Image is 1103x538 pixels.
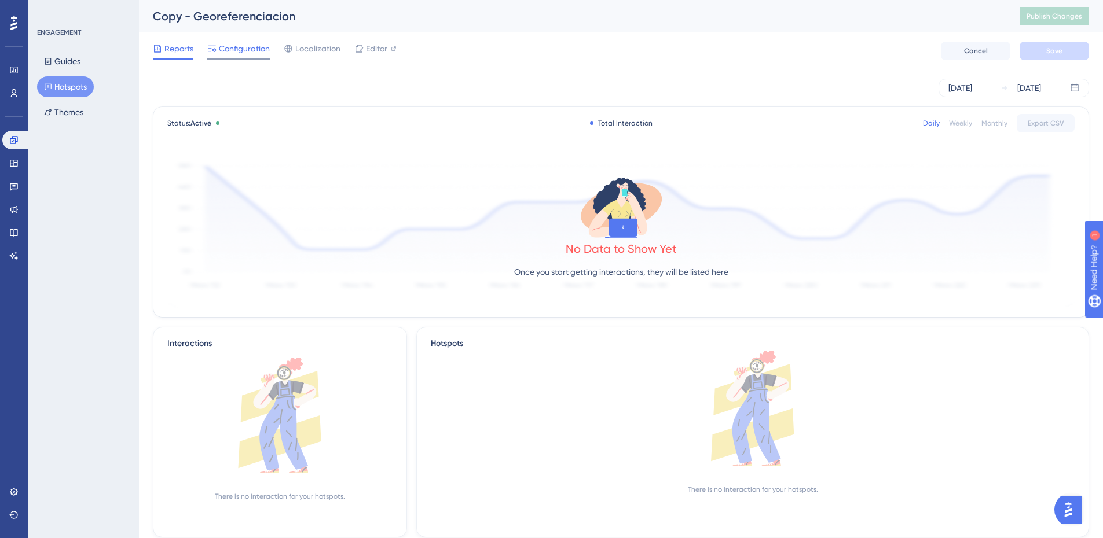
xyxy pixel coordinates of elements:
div: Daily [923,119,940,128]
button: Cancel [941,42,1010,60]
span: Localization [295,42,340,56]
span: Need Help? [27,3,72,17]
span: Reports [164,42,193,56]
iframe: UserGuiding AI Assistant Launcher [1054,492,1089,527]
span: Editor [366,42,387,56]
button: Publish Changes [1020,7,1089,25]
div: Interactions [167,337,212,351]
button: Export CSV [1017,114,1075,132]
p: Once you start getting interactions, they will be listed here [514,265,728,279]
button: Hotspots [37,76,94,97]
div: Hotspots [431,337,1075,351]
div: Total Interaction [590,119,653,128]
span: Status: [167,119,211,128]
button: Guides [37,51,87,72]
div: ENGAGEMENT [37,28,81,37]
div: Copy - Georeferenciacion [153,8,991,24]
div: No Data to Show Yet [566,241,677,257]
div: There is no interaction for your hotspots. [688,485,818,494]
button: Save [1020,42,1089,60]
div: 1 [80,6,84,15]
div: [DATE] [948,81,972,95]
span: Configuration [219,42,270,56]
div: [DATE] [1017,81,1041,95]
div: Monthly [981,119,1007,128]
span: Cancel [964,46,988,56]
div: There is no interaction for your hotspots. [215,492,345,501]
span: Export CSV [1028,119,1064,128]
span: Active [190,119,211,127]
span: Save [1046,46,1062,56]
span: Publish Changes [1027,12,1082,21]
div: Weekly [949,119,972,128]
button: Themes [37,102,90,123]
